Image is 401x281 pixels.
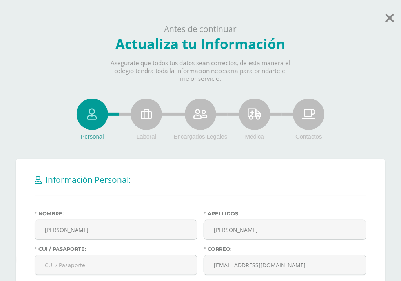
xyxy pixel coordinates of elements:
input: Correo [204,255,366,275]
span: Contactos [295,133,322,140]
span: Laboral [137,133,156,140]
a: Saltar actualización de datos [386,7,394,26]
span: Médica [245,133,264,140]
input: Nombre [35,220,197,239]
label: Apellidos: [204,211,366,217]
span: Antes de continuar [164,24,237,35]
p: Asegurate que todos tus datos sean correctos, de esta manera el colegio tendrá toda la informació... [104,59,297,83]
input: Apellidos [204,220,366,239]
label: Nombre: [35,211,197,217]
span: Información Personal: [46,174,131,185]
span: Personal [80,133,104,140]
label: Correo: [204,246,366,252]
span: Encargados Legales [174,133,228,140]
